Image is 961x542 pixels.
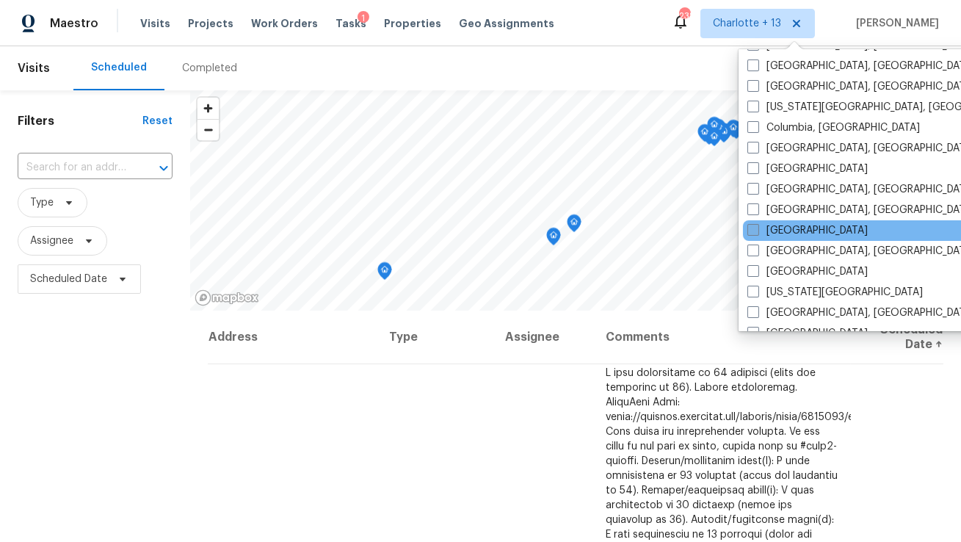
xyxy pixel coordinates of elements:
[208,311,377,364] th: Address
[188,16,233,31] span: Projects
[747,162,868,176] label: [GEOGRAPHIC_DATA]
[197,119,219,140] button: Zoom out
[851,311,943,364] th: Scheduled Date ↑
[747,326,868,341] label: [GEOGRAPHIC_DATA]
[594,311,851,364] th: Comments
[190,90,931,311] canvas: Map
[142,114,173,129] div: Reset
[679,9,689,24] div: 238
[713,16,781,31] span: Charlotte + 13
[18,156,131,179] input: Search for an address...
[18,114,142,129] h1: Filters
[567,214,581,237] div: Map marker
[384,16,441,31] span: Properties
[697,124,712,147] div: Map marker
[707,117,722,140] div: Map marker
[91,60,147,75] div: Scheduled
[182,61,237,76] div: Completed
[747,223,868,238] label: [GEOGRAPHIC_DATA]
[336,18,366,29] span: Tasks
[747,285,923,300] label: [US_STATE][GEOGRAPHIC_DATA]
[251,16,318,31] span: Work Orders
[18,52,50,84] span: Visits
[197,120,219,140] span: Zoom out
[747,264,868,279] label: [GEOGRAPHIC_DATA]
[459,16,554,31] span: Geo Assignments
[726,120,741,142] div: Map marker
[30,234,73,248] span: Assignee
[546,228,561,250] div: Map marker
[358,11,369,26] div: 1
[153,158,174,178] button: Open
[493,311,594,364] th: Assignee
[30,195,54,210] span: Type
[377,262,392,285] div: Map marker
[140,16,170,31] span: Visits
[707,129,722,151] div: Map marker
[850,16,939,31] span: [PERSON_NAME]
[195,289,259,306] a: Mapbox homepage
[50,16,98,31] span: Maestro
[747,120,920,135] label: Columbia, [GEOGRAPHIC_DATA]
[377,311,493,364] th: Type
[197,98,219,119] button: Zoom in
[30,272,107,286] span: Scheduled Date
